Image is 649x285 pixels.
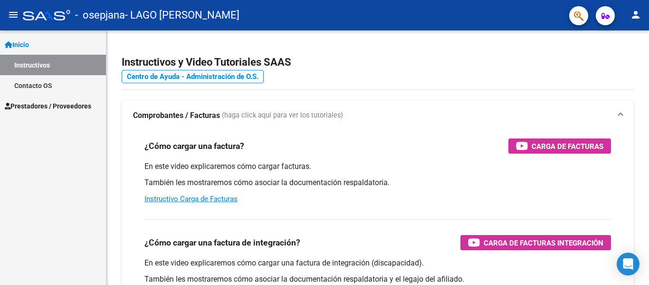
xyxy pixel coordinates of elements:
[144,258,611,268] p: En este video explicaremos cómo cargar una factura de integración (discapacidad).
[144,139,244,153] h3: ¿Cómo cargar una factura?
[144,177,611,188] p: También les mostraremos cómo asociar la documentación respaldatoria.
[133,110,220,121] strong: Comprobantes / Facturas
[122,100,634,131] mat-expansion-panel-header: Comprobantes / Facturas (haga click aquí para ver los tutoriales)
[5,39,29,50] span: Inicio
[484,237,603,249] span: Carga de Facturas Integración
[122,70,264,83] a: Centro de Ayuda - Administración de O.S.
[122,53,634,71] h2: Instructivos y Video Tutoriales SAAS
[532,140,603,152] span: Carga de Facturas
[630,9,641,20] mat-icon: person
[508,138,611,154] button: Carga de Facturas
[144,274,611,285] p: También les mostraremos cómo asociar la documentación respaldatoria y el legajo del afiliado.
[125,5,239,26] span: - LAGO [PERSON_NAME]
[144,236,300,249] h3: ¿Cómo cargar una factura de integración?
[144,195,238,203] a: Instructivo Carga de Facturas
[8,9,19,20] mat-icon: menu
[5,101,91,111] span: Prestadores / Proveedores
[75,5,125,26] span: - osepjana
[460,235,611,250] button: Carga de Facturas Integración
[617,253,639,275] div: Open Intercom Messenger
[222,110,343,121] span: (haga click aquí para ver los tutoriales)
[144,161,611,172] p: En este video explicaremos cómo cargar facturas.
